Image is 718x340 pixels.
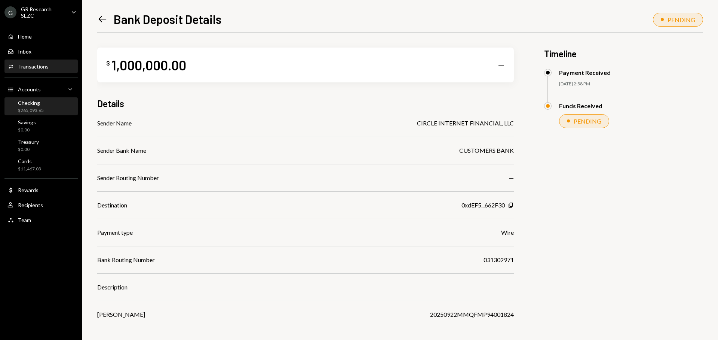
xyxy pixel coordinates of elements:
div: Payment Received [559,69,611,76]
div: Home [18,33,32,40]
a: Checking$265,093.65 [4,97,78,115]
div: Destination [97,201,127,210]
div: Transactions [18,63,49,70]
div: $0.00 [18,127,36,133]
a: Inbox [4,45,78,58]
h3: Details [97,97,124,110]
div: CIRCLE INTERNET FINANCIAL, LLC [417,119,514,128]
a: Home [4,30,78,43]
div: Checking [18,100,44,106]
a: Rewards [4,183,78,197]
div: $ [106,60,110,67]
div: 0xdEF5...662F30 [461,201,505,210]
div: Recipients [18,202,43,208]
div: G [4,6,16,18]
div: — [498,60,505,70]
h1: Bank Deposit Details [114,12,221,27]
div: Description [97,283,128,292]
div: Wire [501,228,514,237]
div: $0.00 [18,146,39,153]
div: Savings [18,119,36,125]
div: Inbox [18,48,31,55]
div: Bank Routing Number [97,255,155,264]
h3: Timeline [544,48,703,60]
a: Treasury$0.00 [4,136,78,154]
div: — [509,173,514,182]
div: Payment type [97,228,133,237]
div: Sender Bank Name [97,146,146,155]
div: 20250922MMQFMP94001824 [430,310,514,319]
div: 031302971 [484,255,514,264]
div: $265,093.65 [18,107,44,114]
div: PENDING [574,118,601,125]
a: Accounts [4,82,78,96]
div: [DATE] 2:58 PM [559,81,703,87]
a: Team [4,213,78,227]
div: 1,000,000.00 [111,57,186,73]
a: Cards$11,467.03 [4,156,78,174]
div: Accounts [18,86,41,92]
a: Recipients [4,198,78,212]
a: Savings$0.00 [4,117,78,135]
div: GR Research SEZC [21,6,65,19]
div: Cards [18,158,41,164]
div: Sender Name [97,119,132,128]
div: Rewards [18,187,39,193]
div: [PERSON_NAME] [97,310,145,319]
div: Funds Received [559,102,602,109]
div: $11,467.03 [18,166,41,172]
a: Transactions [4,60,78,73]
div: CUSTOMERS BANK [459,146,514,155]
div: Sender Routing Number [97,173,159,182]
div: Treasury [18,139,39,145]
div: Team [18,217,31,223]
div: PENDING [668,16,695,23]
